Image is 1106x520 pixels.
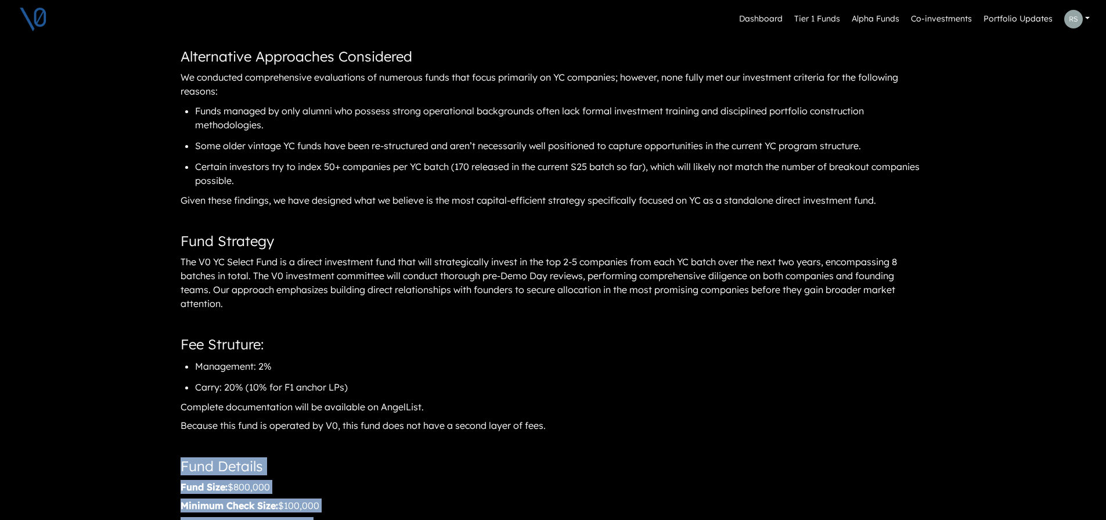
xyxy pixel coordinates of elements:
[181,335,264,353] span: Fee Struture:
[179,68,927,100] div: We conducted comprehensive evaluations of numerous funds that focus primarily on YC companies; ho...
[979,8,1057,30] a: Portfolio Updates
[19,5,48,34] img: V0 logo
[906,8,977,30] a: Co-investments
[179,192,927,209] div: Given these findings, we have designed what we believe is the most capital-efficient strategy spe...
[195,156,927,191] li: Certain investors try to index 50+ companies per YC batch (170 released in the current S25 batch ...
[179,398,927,416] div: Complete documentation will be available on AngelList.
[179,417,927,434] div: Because this fund is operated by V0, this fund does not have a second layer of fees.
[181,232,274,250] span: Fund Strategy
[195,100,927,135] li: Funds managed by only alumni who possess strong operational backgrounds often lack formal investm...
[734,8,787,30] a: Dashboard
[179,253,927,312] div: The V0 YC Select Fund is a direct investment fund that will strategically invest in the top 2-5 c...
[195,356,272,377] li: Management: 2%
[181,500,278,511] b: Minimum Check Size:
[790,8,845,30] a: Tier 1 Funds
[181,48,412,65] span: Alternative Approaches Considered
[195,135,861,156] li: Some older vintage YC funds have been re-structured and aren’t necessarily well positioned to cap...
[181,457,263,475] span: Fund Details
[181,481,228,493] b: Fund Size:
[1064,10,1083,28] img: Profile
[179,478,927,496] div: $800,000
[179,497,927,514] div: $100,000
[195,377,348,398] li: Carry: 20% (10% for F1 anchor LPs)
[847,8,904,30] a: Alpha Funds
